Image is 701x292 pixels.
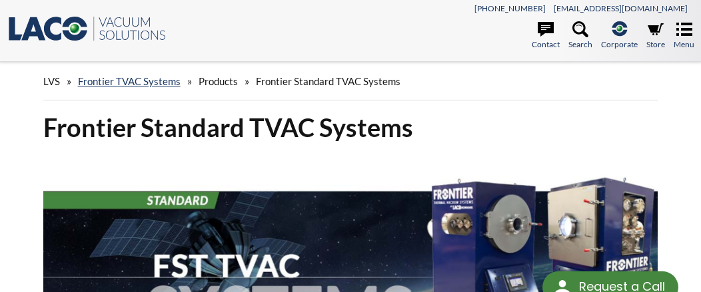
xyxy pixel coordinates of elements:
a: Menu [674,21,694,51]
a: Contact [532,21,560,51]
a: [PHONE_NUMBER] [474,3,546,13]
span: Frontier Standard TVAC Systems [256,75,400,87]
a: Search [568,21,592,51]
span: LVS [43,75,60,87]
div: » » » [43,63,658,100]
a: [EMAIL_ADDRESS][DOMAIN_NAME] [554,3,688,13]
h1: Frontier Standard TVAC Systems [43,111,658,144]
a: Store [646,21,665,51]
span: Corporate [601,38,638,51]
a: Frontier TVAC Systems [78,75,181,87]
span: Products [199,75,238,87]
